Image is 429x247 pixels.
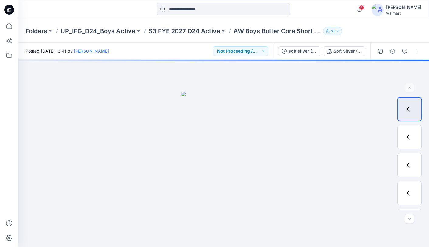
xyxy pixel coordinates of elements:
[372,4,384,16] img: avatar
[334,48,362,54] div: Soft Silver (For TD)
[323,46,365,56] button: Soft Silver (For TD)
[331,28,334,34] p: 51
[388,46,397,56] button: Details
[26,48,109,54] span: Posted [DATE] 13:41 by
[323,27,342,35] button: 51
[386,4,421,11] div: [PERSON_NAME]
[26,27,47,35] a: Folders
[359,5,364,10] span: 5
[234,27,321,35] p: AW Boys Butter Core Short (No Zip Option)
[278,46,320,56] button: soft silver (For TD)
[74,48,109,54] a: [PERSON_NAME]
[149,27,220,35] a: S3 FYE 2027 D24 Active
[386,11,421,16] div: Walmart
[61,27,135,35] a: UP_IFG_D24_Boys Active
[289,48,317,54] div: soft silver (For TD)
